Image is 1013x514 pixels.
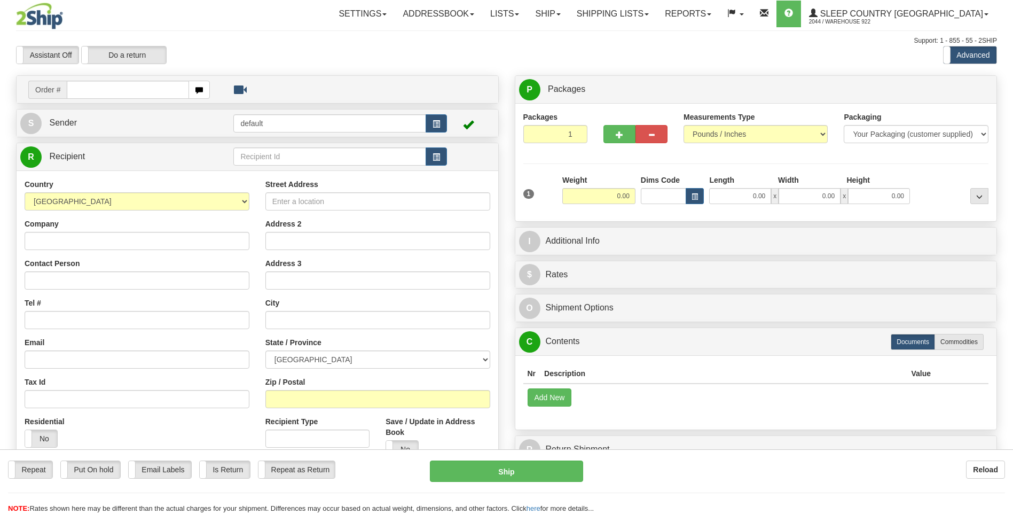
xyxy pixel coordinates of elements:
[82,46,166,64] label: Do a return
[233,114,426,133] input: Sender Id
[233,147,426,166] input: Recipient Id
[265,219,302,229] label: Address 2
[709,175,734,185] label: Length
[482,1,527,27] a: Lists
[25,179,53,190] label: Country
[519,439,540,461] span: R
[771,188,779,204] span: x
[523,112,558,122] label: Packages
[265,258,302,269] label: Address 3
[386,416,490,438] label: Save / Update in Address Book
[519,331,540,353] span: C
[988,203,1012,311] iframe: chat widget
[519,439,993,461] a: RReturn Shipment
[20,113,42,134] span: S
[20,112,233,134] a: S Sender
[395,1,482,27] a: Addressbook
[523,189,535,199] span: 1
[519,298,540,319] span: O
[519,79,540,100] span: P
[28,81,67,99] span: Order #
[523,364,540,384] th: Nr
[265,192,490,211] input: Enter a location
[25,219,59,229] label: Company
[540,364,907,384] th: Description
[527,504,540,512] a: here
[684,112,755,122] label: Measurements Type
[16,3,63,29] img: logo2044.jpg
[25,430,57,447] label: No
[778,175,799,185] label: Width
[25,258,80,269] label: Contact Person
[562,175,587,185] label: Weight
[9,461,52,478] label: Repeat
[548,84,585,94] span: Packages
[519,331,993,353] a: CContents
[265,179,318,190] label: Street Address
[519,297,993,319] a: OShipment Options
[8,504,29,512] span: NOTE:
[49,118,77,127] span: Sender
[891,334,935,350] label: Documents
[200,461,250,478] label: Is Return
[844,112,881,122] label: Packaging
[258,461,335,478] label: Repeat as Return
[818,9,983,18] span: Sleep Country [GEOGRAPHIC_DATA]
[430,461,583,482] button: Ship
[519,231,540,252] span: I
[49,152,85,161] span: Recipient
[519,264,540,285] span: $
[809,17,889,27] span: 2044 / Warehouse 922
[61,461,120,478] label: Put On hold
[907,364,935,384] th: Value
[16,36,997,45] div: Support: 1 - 855 - 55 - 2SHIP
[265,416,318,427] label: Recipient Type
[944,46,996,64] label: Advanced
[641,175,680,185] label: Dims Code
[386,441,418,458] label: No
[20,146,210,168] a: R Recipient
[569,1,657,27] a: Shipping lists
[265,337,321,348] label: State / Province
[657,1,719,27] a: Reports
[935,334,984,350] label: Commodities
[970,188,988,204] div: ...
[25,377,45,387] label: Tax Id
[519,230,993,252] a: IAdditional Info
[966,461,1005,479] button: Reload
[129,461,191,478] label: Email Labels
[20,146,42,168] span: R
[801,1,996,27] a: Sleep Country [GEOGRAPHIC_DATA] 2044 / Warehouse 922
[17,46,78,64] label: Assistant Off
[973,465,998,474] b: Reload
[519,264,993,286] a: $Rates
[265,377,305,387] label: Zip / Postal
[265,298,279,308] label: City
[25,298,41,308] label: Tel #
[841,188,848,204] span: x
[527,1,568,27] a: Ship
[25,337,44,348] label: Email
[25,416,65,427] label: Residential
[528,388,572,407] button: Add New
[519,79,993,100] a: P Packages
[331,1,395,27] a: Settings
[846,175,870,185] label: Height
